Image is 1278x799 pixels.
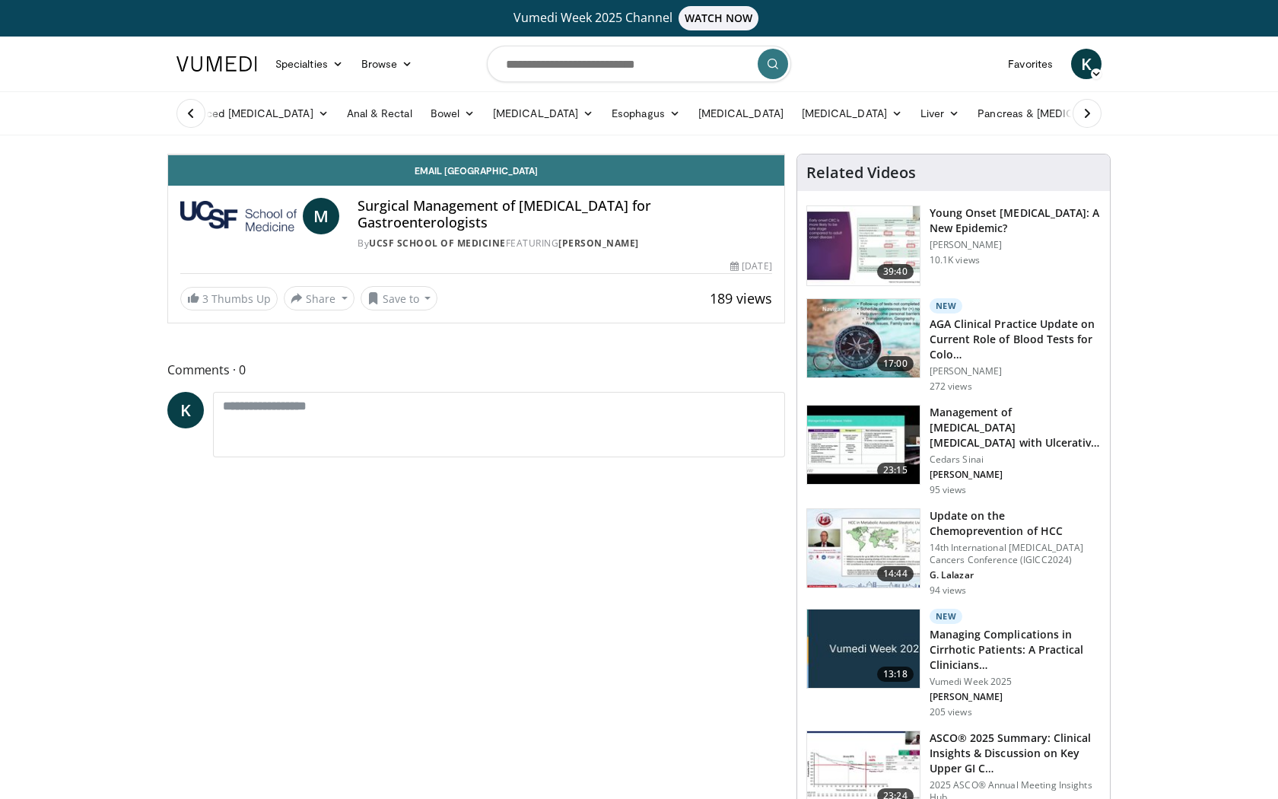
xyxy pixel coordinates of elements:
[807,406,920,485] img: 5fe88c0f-9f33-4433-ade1-79b064a0283b.150x105_q85_crop-smart_upscale.jpg
[930,691,1101,703] p: [PERSON_NAME]
[369,237,506,250] a: UCSF School of Medicine
[168,155,784,186] a: Email [GEOGRAPHIC_DATA]
[807,509,920,588] img: a42f989e-7478-40ea-a598-a8d367b822ff.150x105_q85_crop-smart_upscale.jpg
[930,569,1101,581] p: G. Lalazar
[179,6,1099,30] a: Vumedi Week 2025 ChannelWATCH NOW
[930,205,1101,236] h3: Young Onset [MEDICAL_DATA]: A New Epidemic?
[911,98,968,129] a: Liver
[877,356,914,371] span: 17:00
[930,380,972,393] p: 272 views
[806,508,1101,597] a: 14:44 Update on the Chemoprevention of HCC 14th International [MEDICAL_DATA] Cancers Conference (...
[806,609,1101,718] a: 13:18 New Managing Complications in Cirrhotic Patients: A Practical Clinicians… Vumedi Week 2025 ...
[930,405,1101,450] h3: Management of [MEDICAL_DATA] [MEDICAL_DATA] with Ulcerative [MEDICAL_DATA]
[266,49,352,79] a: Specialties
[176,56,257,72] img: VuMedi Logo
[558,237,639,250] a: [PERSON_NAME]
[358,237,771,250] div: By FEATURING
[338,98,421,129] a: Anal & Rectal
[806,405,1101,496] a: 23:15 Management of [MEDICAL_DATA] [MEDICAL_DATA] with Ulcerative [MEDICAL_DATA] Cedars Sinai [PE...
[930,298,963,314] p: New
[807,299,920,378] img: 9319a17c-ea45-4555-a2c0-30ea7aed39c4.150x105_q85_crop-smart_upscale.jpg
[930,484,967,496] p: 95 views
[484,98,602,129] a: [MEDICAL_DATA]
[710,289,772,307] span: 189 views
[999,49,1062,79] a: Favorites
[806,298,1101,393] a: 17:00 New AGA Clinical Practice Update on Current Role of Blood Tests for Colo… [PERSON_NAME] 272...
[930,731,1101,776] h3: ASCO® 2025 Summary: Clinical Insights & Discussion on Key Upper GI C…
[930,317,1101,362] h3: AGA Clinical Practice Update on Current Role of Blood Tests for Colo…
[180,198,297,234] img: UCSF School of Medicine
[421,98,484,129] a: Bowel
[877,667,914,682] span: 13:18
[487,46,791,82] input: Search topics, interventions
[930,627,1101,673] h3: Managing Complications in Cirrhotic Patients: A Practical Clinicians…
[167,98,338,129] a: Advanced [MEDICAL_DATA]
[930,239,1101,251] p: [PERSON_NAME]
[930,469,1101,481] p: [PERSON_NAME]
[730,259,771,273] div: [DATE]
[877,566,914,581] span: 14:44
[689,98,793,129] a: [MEDICAL_DATA]
[807,610,920,689] img: b79064c7-a40b-4262-95d7-e83347a42cae.jpg.150x105_q85_crop-smart_upscale.jpg
[930,454,1101,466] p: Cedars Sinai
[1071,49,1102,79] a: K
[930,609,963,624] p: New
[807,206,920,285] img: b23cd043-23fa-4b3f-b698-90acdd47bf2e.150x105_q85_crop-smart_upscale.jpg
[930,365,1101,377] p: [PERSON_NAME]
[679,6,759,30] span: WATCH NOW
[930,676,1101,688] p: Vumedi Week 2025
[303,198,339,234] a: M
[806,164,916,182] h4: Related Videos
[358,198,771,231] h4: Surgical Management of [MEDICAL_DATA] for Gastroenterologists
[180,287,278,310] a: 3 Thumbs Up
[361,286,438,310] button: Save to
[806,205,1101,286] a: 39:40 Young Onset [MEDICAL_DATA]: A New Epidemic? [PERSON_NAME] 10.1K views
[930,508,1101,539] h3: Update on the Chemoprevention of HCC
[793,98,911,129] a: [MEDICAL_DATA]
[877,463,914,478] span: 23:15
[284,286,354,310] button: Share
[167,392,204,428] a: K
[602,98,689,129] a: Esophagus
[168,154,784,155] video-js: Video Player
[167,360,785,380] span: Comments 0
[877,264,914,279] span: 39:40
[930,706,972,718] p: 205 views
[930,254,980,266] p: 10.1K views
[968,98,1146,129] a: Pancreas & [MEDICAL_DATA]
[202,291,208,306] span: 3
[352,49,422,79] a: Browse
[930,584,967,597] p: 94 views
[930,542,1101,566] p: 14th International [MEDICAL_DATA] Cancers Conference (IGICC2024)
